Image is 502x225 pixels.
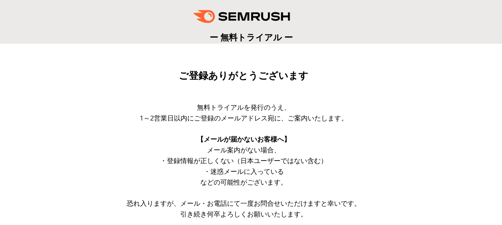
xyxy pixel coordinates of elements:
[160,156,327,165] span: ・登録情報が正しくない（日本ユーザーではない含む）
[197,135,291,143] span: 【メールが届かないお客様へ】
[200,178,287,186] span: などの可能性がございます。
[204,167,284,176] span: ・迷惑メールに入っている
[197,103,291,112] span: 無料トライアルを発行のうえ、
[127,199,361,208] span: 恐れ入りますが、メール・お電話にて一度お問合せいただけますと幸いです。
[140,113,348,122] span: 1～2営業日以内にご登録のメールアドレス宛に、ご案内いたします。
[180,209,307,218] span: 引き続き何卒よろしくお願いいたします。
[210,31,293,43] span: ー 無料トライアル ー
[179,70,308,81] span: ご登録ありがとうございます
[207,145,281,154] span: メール案内がない場合、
